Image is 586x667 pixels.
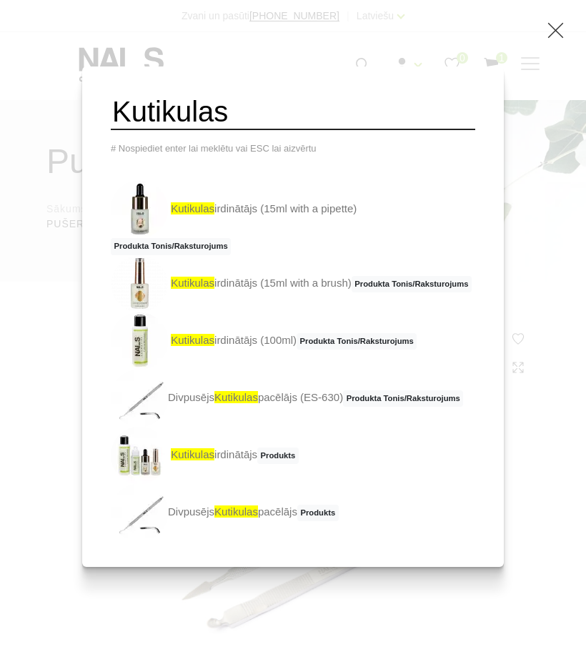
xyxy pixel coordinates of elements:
[171,334,214,346] span: Kutikulas
[111,255,472,312] a: Kutikulasirdinātājs (15ml with a brush)Produkta Tonis/Raksturojums
[111,312,417,370] a: Kutikulasirdinātājs (100ml)Produkta Tonis/Raksturojums
[297,505,339,522] span: Produkts
[111,370,168,427] img: Metāla kutikulas pacēlājs / instrumenta lāpstiņa Divpusējs profesionāls nerūsējošā tērauda instru...
[257,448,299,465] span: Produkts
[111,312,168,370] img: Līdzeklis kutikulas mīkstināšanai un irdināšanai vien pāris sekunžu laikā. Ideāli piemērots kutik...
[111,181,168,238] img: Līdzeklis kutikulas mīkstināšanai un irdināšanai vien pāris sekunžu laikā. Ideāli piemērots kutik...
[111,181,475,255] a: Kutikulasirdinātājs (15ml with a pipette)Produkta Tonis/Raksturojums
[214,391,258,403] span: Kutikulas
[214,505,258,518] span: Kutikulas
[111,484,339,541] a: DivpusējsKutikulaspacēlājsProdukts
[171,277,214,289] span: Kutikulas
[171,202,214,214] span: Kutikulas
[111,95,475,130] input: Meklēt produktus ...
[352,276,472,293] span: Produkta Tonis/Raksturojums
[111,370,463,427] a: DivpusējsKutikulaspacēlājs (ES-630)Produkta Tonis/Raksturojums
[343,390,463,407] span: Produkta Tonis/Raksturojums
[111,238,231,255] span: Produkta Tonis/Raksturojums
[111,143,317,154] span: # Nospiediet enter lai meklētu vai ESC lai aizvērtu
[111,427,299,484] a: KutikulasirdinātājsProdukts
[297,333,417,350] span: Produkta Tonis/Raksturojums
[171,448,214,460] span: Kutikulas
[111,255,168,312] img: Līdzeklis kutikulas mīkstināšanai un irdināšanai vien pāris sekunžu laikā. Ideāli piemērots kutik...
